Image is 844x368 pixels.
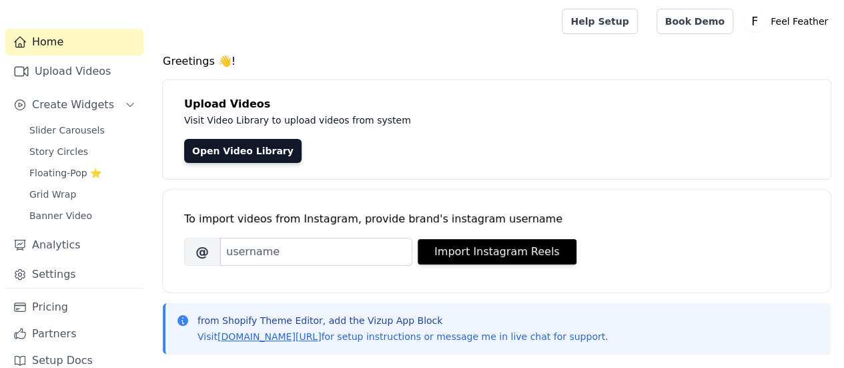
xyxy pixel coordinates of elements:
[21,164,143,182] a: Floating-Pop ⭐
[21,206,143,225] a: Banner Video
[29,166,101,180] span: Floating-Pop ⭐
[184,238,220,266] span: @
[5,58,143,85] a: Upload Videos
[184,112,782,128] p: Visit Video Library to upload videos from system
[5,294,143,321] a: Pricing
[29,124,105,137] span: Slider Carousels
[218,331,322,342] a: [DOMAIN_NAME][URL]
[32,97,114,113] span: Create Widgets
[418,239,576,264] button: Import Instagram Reels
[184,96,809,112] h4: Upload Videos
[5,261,143,288] a: Settings
[29,209,92,222] span: Banner Video
[5,91,143,118] button: Create Widgets
[744,9,833,33] button: F Feel Feather
[5,232,143,258] a: Analytics
[163,53,831,69] h4: Greetings 👋!
[751,15,758,28] text: F
[29,188,76,201] span: Grid Wrap
[5,29,143,55] a: Home
[197,314,608,327] p: from Shopify Theme Editor, add the Vizup App Block
[29,145,88,158] span: Story Circles
[562,9,637,34] a: Help Setup
[220,238,412,266] input: username
[21,121,143,140] a: Slider Carousels
[657,9,733,34] a: Book Demo
[184,211,809,227] div: To import videos from Instagram, provide brand's instagram username
[765,9,833,33] p: Feel Feather
[21,142,143,161] a: Story Circles
[5,321,143,347] a: Partners
[21,185,143,204] a: Grid Wrap
[197,330,608,343] p: Visit for setup instructions or message me in live chat for support.
[184,139,302,163] a: Open Video Library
